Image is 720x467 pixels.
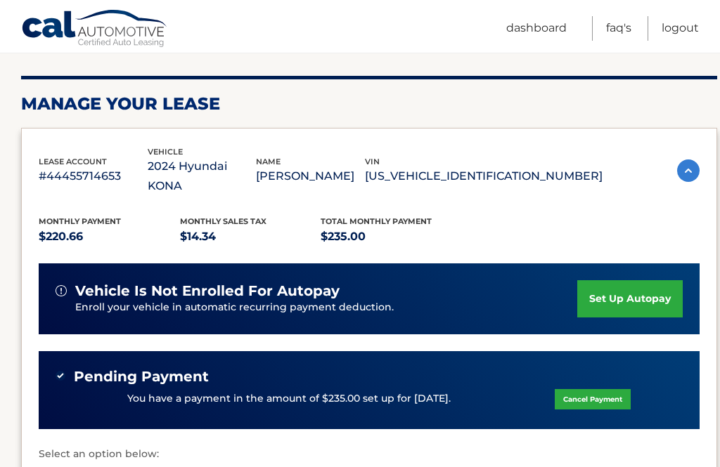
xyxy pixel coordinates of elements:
span: vehicle [148,147,183,157]
span: lease account [39,157,107,166]
p: [US_VEHICLE_IDENTIFICATION_NUMBER] [365,166,603,186]
span: Monthly Payment [39,216,121,226]
a: Dashboard [506,16,567,41]
span: Monthly sales Tax [180,216,266,226]
img: accordion-active.svg [677,159,700,182]
p: $235.00 [321,227,462,246]
p: #44455714653 [39,166,148,186]
p: You have a payment in the amount of $235.00 set up for [DATE]. [127,391,451,407]
img: check-green.svg [56,371,65,381]
p: 2024 Hyundai KONA [148,157,257,196]
span: Pending Payment [74,368,209,386]
p: $14.34 [180,227,321,246]
span: name [256,157,281,166]
a: Cal Automotive [21,9,169,50]
p: Enroll your vehicle in automatic recurring payment deduction. [75,300,577,315]
p: [PERSON_NAME] [256,166,365,186]
p: $220.66 [39,227,180,246]
a: Logout [662,16,699,41]
a: set up autopay [577,280,683,317]
p: Select an option below: [39,446,700,463]
a: Cancel Payment [555,389,631,409]
span: Total Monthly Payment [321,216,432,226]
span: vin [365,157,380,166]
a: FAQ's [606,16,631,41]
img: alert-white.svg [56,285,67,296]
h2: Manage Your Lease [21,93,717,114]
span: vehicle is not enrolled for autopay [75,282,340,300]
